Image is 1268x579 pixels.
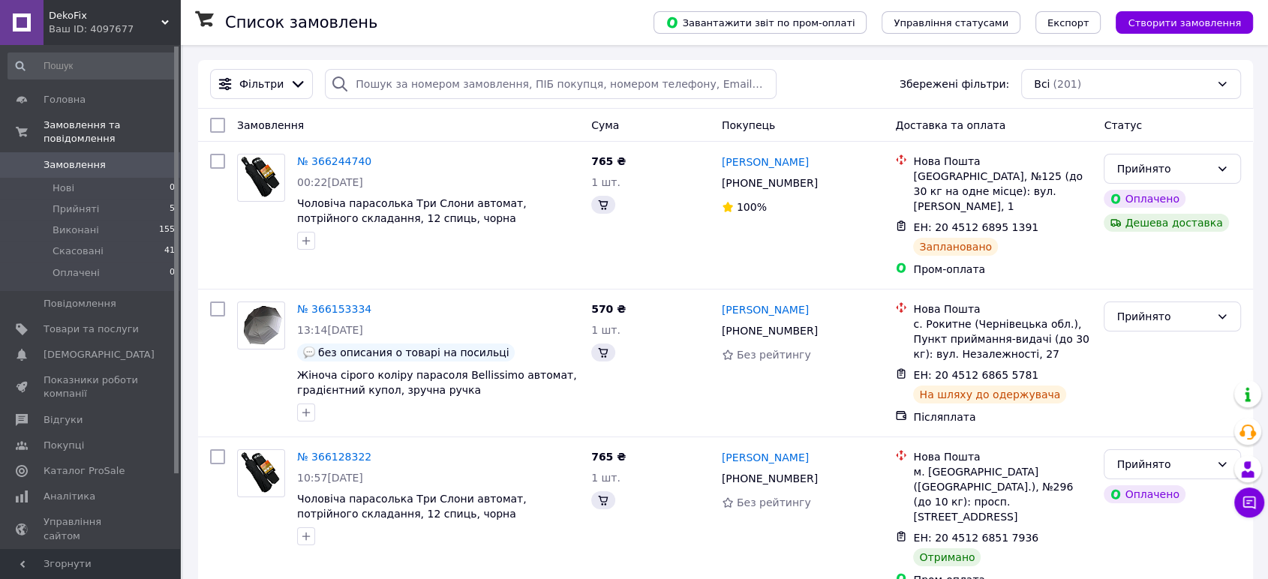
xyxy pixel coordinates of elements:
[913,169,1092,214] div: [GEOGRAPHIC_DATA], №125 (до 30 кг на одне місце): вул. [PERSON_NAME], 1
[882,11,1020,34] button: Управління статусами
[297,451,371,463] a: № 366128322
[722,450,809,465] a: [PERSON_NAME]
[44,93,86,106] span: Головна
[297,493,527,520] a: Чоловіча парасолька Три Слони автомат, потрійного складання, 12 спиць, чорна
[44,413,83,427] span: Відгуки
[719,320,821,341] div: [PHONE_NUMBER]
[1116,456,1210,472] div: Прийнято
[297,197,527,224] a: Чоловіча парасолька Три Слони автомат, потрійного складання, 12 спиць, чорна
[239,450,284,496] img: Фото товару
[53,181,74,195] span: Нові
[8,52,176,79] input: Пошук
[1101,16,1253,28] a: Створити замовлення
[170,181,175,195] span: 0
[666,16,855,29] span: Завантажити звіт по пром-оплаті
[913,449,1092,464] div: Нова Пошта
[297,324,363,336] span: 13:14[DATE]
[1047,17,1089,28] span: Експорт
[591,155,626,167] span: 765 ₴
[44,373,139,400] span: Показники роботи компанії
[44,158,106,172] span: Замовлення
[237,119,304,131] span: Замовлення
[913,409,1092,424] div: Післяплата
[239,76,284,91] span: Фільтри
[913,238,998,256] div: Заплановано
[913,385,1066,403] div: На шляху до одержувача
[1104,485,1185,503] div: Оплачено
[722,154,809,169] a: [PERSON_NAME]
[44,322,139,336] span: Товари та послуги
[239,154,284,201] img: Фото товару
[303,346,315,358] img: :speech_balloon:
[1034,76,1050,91] span: Всі
[318,346,509,358] span: без описания о товарі на посильці
[1116,11,1253,34] button: Створити замовлення
[53,202,99,216] span: Прийняті
[297,155,371,167] a: № 366244740
[913,301,1092,316] div: Нова Пошта
[722,302,809,317] a: [PERSON_NAME]
[325,69,777,99] input: Пошук за номером замовлення, ПІБ покупця, номером телефону, Email, номером накладної
[53,266,100,280] span: Оплачені
[237,154,285,202] a: Фото товару
[159,223,175,237] span: 155
[297,176,363,188] span: 00:22[DATE]
[913,154,1092,169] div: Нова Пошта
[719,172,821,193] div: [PHONE_NUMBER]
[44,515,139,542] span: Управління сайтом
[49,9,161,22] span: DekoFix
[913,316,1092,361] div: с. Рокитне (Чернівецька обл.), Пункт приймання-видачі (до 30 кг): вул. Незалежності, 27
[170,266,175,280] span: 0
[913,262,1092,277] div: Пром-оплата
[53,223,99,237] span: Виконані
[1128,17,1241,28] span: Створити замовлення
[1104,190,1185,208] div: Оплачено
[44,464,125,478] span: Каталог ProSale
[164,244,175,258] span: 41
[1116,308,1210,325] div: Прийнято
[297,472,363,484] span: 10:57[DATE]
[297,369,576,396] a: Жіноча сірого коліру парасоля Bellissimo автомат, градієнтний купол, зручна ручка
[49,22,180,36] div: Ваш ID: 4097677
[238,304,284,347] img: Фото товару
[591,451,626,463] span: 765 ₴
[913,464,1092,524] div: м. [GEOGRAPHIC_DATA] ([GEOGRAPHIC_DATA].), №296 (до 10 кг): просп. [STREET_ADDRESS]
[44,297,116,310] span: Повідомлення
[225,13,377,31] h1: Список замовлень
[1116,160,1210,177] div: Прийнято
[913,532,1038,544] span: ЕН: 20 4512 6851 7936
[737,349,811,361] span: Без рейтингу
[44,439,84,452] span: Покупці
[297,303,371,315] a: № 366153334
[913,369,1038,381] span: ЕН: 20 4512 6865 5781
[737,496,811,508] span: Без рейтингу
[44,348,155,361] span: [DEMOGRAPHIC_DATA]
[591,472,620,484] span: 1 шт.
[44,118,180,145] span: Замовлення та повідомлення
[1104,119,1142,131] span: Статус
[895,119,1005,131] span: Доставка та оплата
[913,221,1038,233] span: ЕН: 20 4512 6895 1391
[894,17,1008,28] span: Управління статусами
[913,548,981,566] div: Отримано
[1234,487,1264,517] button: Чат з покупцем
[1053,78,1081,90] span: (201)
[44,490,95,503] span: Аналітика
[1104,214,1228,232] div: Дешева доставка
[1035,11,1101,34] button: Експорт
[591,119,619,131] span: Cума
[237,301,285,349] a: Фото товару
[737,201,767,213] span: 100%
[591,303,626,315] span: 570 ₴
[170,202,175,216] span: 5
[591,176,620,188] span: 1 шт.
[591,324,620,336] span: 1 шт.
[719,468,821,489] div: [PHONE_NUMBER]
[654,11,867,34] button: Завантажити звіт по пром-оплаті
[53,244,104,258] span: Скасовані
[237,449,285,497] a: Фото товару
[900,76,1009,91] span: Збережені фільтри:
